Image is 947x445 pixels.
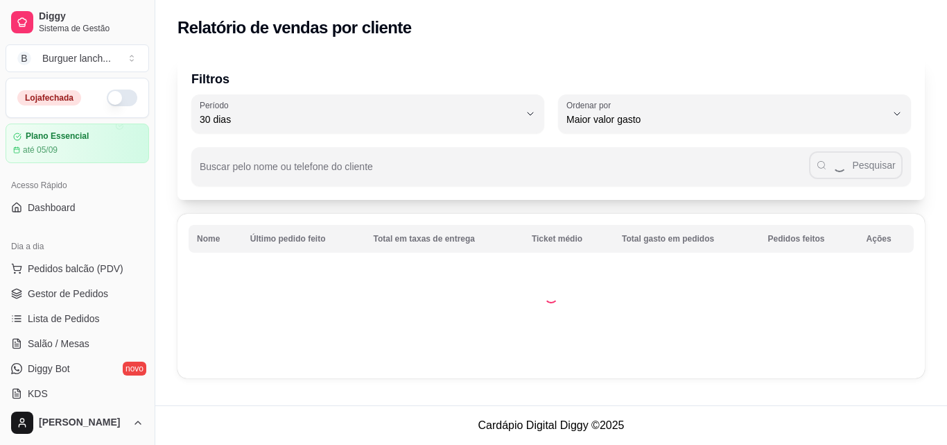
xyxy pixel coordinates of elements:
[6,124,149,163] a: Plano Essencialaté 05/09
[6,196,149,219] a: Dashboard
[544,289,558,303] div: Loading
[200,165,809,179] input: Buscar pelo nome ou telefone do cliente
[23,144,58,156] article: até 05/09
[6,235,149,258] div: Dia a dia
[6,333,149,355] a: Salão / Mesas
[6,406,149,439] button: [PERSON_NAME]
[155,405,947,445] footer: Cardápio Digital Diggy © 2025
[6,358,149,380] a: Diggy Botnovo
[28,387,48,401] span: KDS
[42,51,111,65] div: Burguer lanch ...
[28,262,123,276] span: Pedidos balcão (PDV)
[6,174,149,196] div: Acesso Rápido
[28,337,89,351] span: Salão / Mesas
[39,417,127,429] span: [PERSON_NAME]
[6,6,149,39] a: DiggySistema de Gestão
[107,90,137,106] button: Alterar Status
[177,17,412,39] h2: Relatório de vendas por cliente
[566,112,886,126] span: Maior valor gasto
[191,69,911,89] p: Filtros
[6,283,149,305] a: Gestor de Pedidos
[28,362,70,376] span: Diggy Bot
[28,287,108,301] span: Gestor de Pedidos
[200,99,233,111] label: Período
[200,112,519,126] span: 30 dias
[17,51,31,65] span: B
[17,90,81,106] div: Loja fechada
[6,383,149,405] a: KDS
[191,94,544,133] button: Período30 dias
[28,312,100,326] span: Lista de Pedidos
[6,258,149,280] button: Pedidos balcão (PDV)
[6,44,149,72] button: Select a team
[26,131,89,142] article: Plano Essencial
[28,201,76,215] span: Dashboard
[558,94,911,133] button: Ordenar porMaior valor gasto
[39,10,144,23] span: Diggy
[6,308,149,330] a: Lista de Pedidos
[39,23,144,34] span: Sistema de Gestão
[566,99,616,111] label: Ordenar por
